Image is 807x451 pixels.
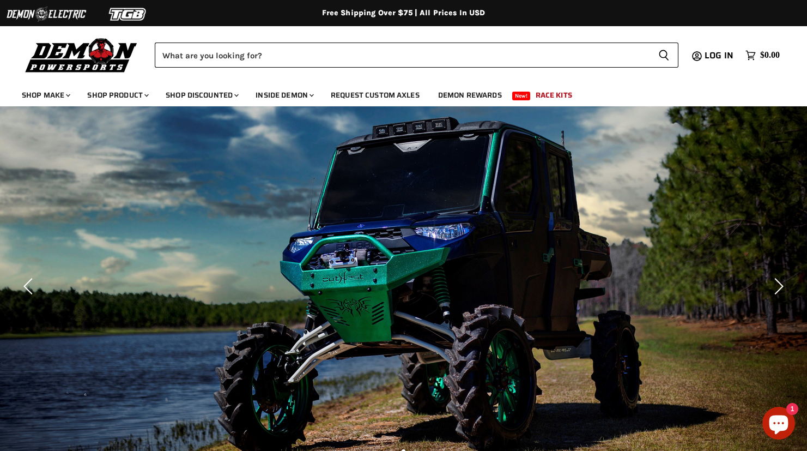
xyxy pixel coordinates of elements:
a: Shop Discounted [157,84,245,106]
img: Demon Electric Logo 2 [5,4,87,25]
a: Request Custom Axles [323,84,428,106]
ul: Main menu [14,80,777,106]
span: New! [512,92,531,100]
a: Race Kits [527,84,580,106]
button: Search [650,43,678,68]
a: $0.00 [740,47,785,63]
span: $0.00 [760,50,780,61]
input: Search [155,43,650,68]
inbox-online-store-chat: Shopify online store chat [759,407,798,442]
button: Next [766,275,788,297]
a: Log in [700,51,740,61]
button: Previous [19,275,41,297]
a: Shop Make [14,84,77,106]
img: TGB Logo 2 [87,4,169,25]
a: Demon Rewards [430,84,510,106]
a: Inside Demon [247,84,320,106]
a: Shop Product [79,84,155,106]
form: Product [155,43,678,68]
img: Demon Powersports [22,35,141,74]
span: Log in [705,49,733,62]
